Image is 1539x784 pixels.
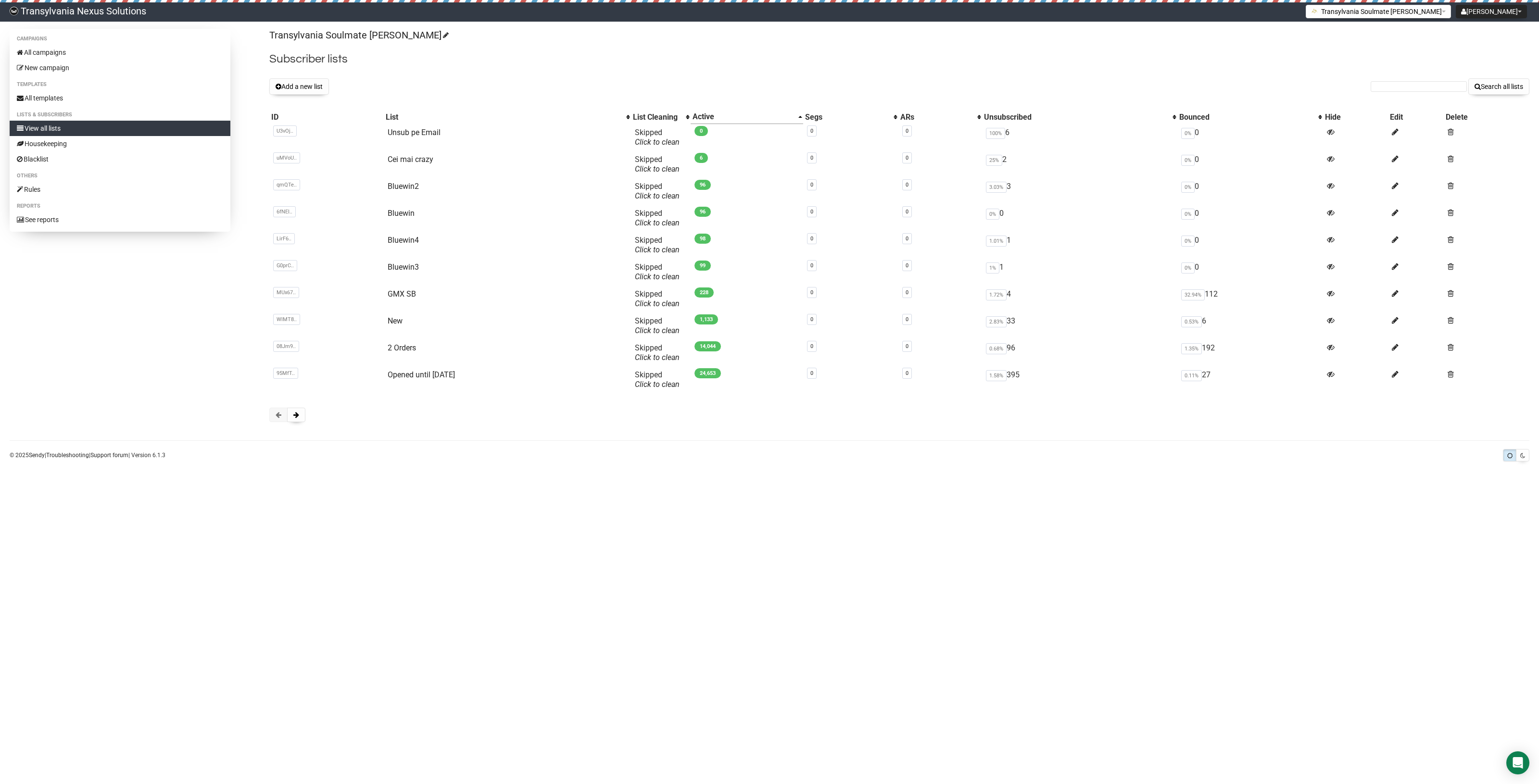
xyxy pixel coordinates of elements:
[10,90,230,106] a: All templates
[906,155,908,161] a: 0
[1181,316,1202,327] span: 0.53%
[388,128,441,137] a: Unsub pe Email
[635,353,680,362] a: Click to clean
[1446,112,1527,122] div: Delete
[635,182,680,200] span: Skipped
[906,236,908,242] a: 0
[388,155,433,164] a: Cei mai crazy
[388,262,419,272] a: Bluewin3
[803,110,898,124] th: Segs: No sort applied, activate to apply an ascending sort
[1181,209,1195,220] span: 0%
[1181,343,1202,354] span: 1.35%
[273,314,300,325] span: WlMT8..
[1177,312,1323,339] td: 6
[898,110,983,124] th: ARs: No sort applied, activate to apply an ascending sort
[273,125,297,137] span: U3vOj..
[1177,259,1323,286] td: 0
[1181,289,1205,300] span: 32.94%
[635,380,680,389] a: Click to clean
[1177,232,1323,259] td: 0
[1181,128,1195,139] span: 0%
[900,112,973,122] div: ARs
[906,370,908,376] a: 0
[982,178,1177,205] td: 3
[986,128,1005,139] span: 100%
[10,170,230,182] li: Others
[10,182,230,197] a: Rules
[1181,370,1202,381] span: 0.11%
[635,370,680,389] span: Skipped
[635,299,680,308] a: Click to clean
[1311,7,1319,15] img: 1.png
[986,370,1007,381] span: 1.58%
[273,233,295,244] span: LirF6..
[1306,5,1451,18] button: Transylvania Soulmate [PERSON_NAME]
[982,124,1177,151] td: 6
[635,245,680,254] a: Click to clean
[388,370,455,379] a: Opened until [DATE]
[906,343,908,349] a: 0
[982,286,1177,312] td: 4
[635,128,680,147] span: Skipped
[10,60,230,75] a: New campaign
[982,366,1177,393] td: 395
[388,236,419,245] a: Bluewin4
[805,112,889,122] div: Segs
[635,272,680,281] a: Click to clean
[986,182,1007,193] span: 3.03%
[10,200,230,212] li: Reports
[269,110,383,124] th: ID: No sort applied, sorting is disabled
[633,112,681,122] div: List Cleaning
[10,450,165,460] p: © 2025 | | | Version 6.1.3
[906,128,908,134] a: 0
[1177,124,1323,151] td: 0
[810,128,813,134] a: 0
[635,137,680,147] a: Click to clean
[694,207,711,217] span: 96
[810,209,813,215] a: 0
[810,343,813,349] a: 0
[1444,110,1529,124] th: Delete: No sort applied, sorting is disabled
[986,316,1007,327] span: 2.83%
[388,209,415,218] a: Bluewin
[10,212,230,227] a: See reports
[388,289,416,299] a: GMX SB
[694,234,711,244] span: 98
[635,155,680,174] span: Skipped
[694,261,711,271] span: 99
[273,206,296,217] span: 6fNEI..
[1181,236,1195,247] span: 0%
[986,236,1007,247] span: 1.01%
[269,29,447,41] a: Transylvania Soulmate [PERSON_NAME]
[386,112,621,122] div: List
[271,112,381,122] div: ID
[635,343,680,362] span: Skipped
[1456,5,1527,18] button: [PERSON_NAME]
[982,259,1177,286] td: 1
[273,287,299,298] span: MUx67..
[1177,110,1323,124] th: Bounced: No sort applied, activate to apply an ascending sort
[982,110,1177,124] th: Unsubscribed: No sort applied, activate to apply an ascending sort
[906,209,908,215] a: 0
[635,164,680,174] a: Click to clean
[810,182,813,188] a: 0
[1177,151,1323,178] td: 0
[906,262,908,269] a: 0
[388,343,416,352] a: 2 Orders
[694,153,708,163] span: 6
[1177,178,1323,205] td: 0
[1468,78,1529,95] button: Search all lists
[10,45,230,60] a: All campaigns
[986,262,999,274] span: 1%
[982,339,1177,366] td: 96
[1177,339,1323,366] td: 192
[10,121,230,136] a: View all lists
[635,262,680,281] span: Skipped
[691,110,803,124] th: Active: Ascending sort applied, activate to apply a descending sort
[269,78,329,95] button: Add a new list
[273,152,300,163] span: uMVoU..
[982,151,1177,178] td: 2
[906,316,908,323] a: 0
[635,209,680,227] span: Skipped
[90,452,128,459] a: Support forum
